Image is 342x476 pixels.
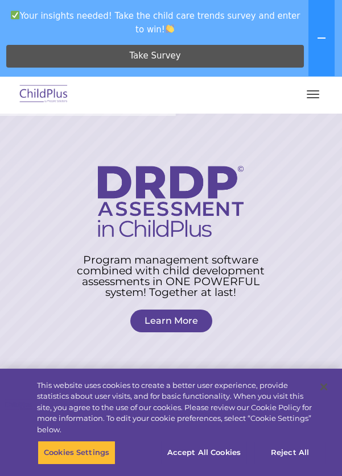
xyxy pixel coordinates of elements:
button: Cookies Settings [38,441,116,465]
button: Reject All [254,441,325,465]
button: Close [311,374,336,399]
span: Your insights needed! Take the child care trends survey and enter to win! [5,5,306,40]
img: 👏 [166,24,174,33]
a: Learn More [130,310,212,332]
img: DRDP Assessment in ChildPlus [98,166,244,237]
img: ChildPlus by Procare Solutions [17,81,71,108]
img: ✅ [11,11,19,19]
div: This website uses cookies to create a better user experience, provide statistics about user visit... [37,380,316,436]
a: Take Survey [6,45,304,68]
span: Last name [141,75,176,83]
rs-layer: Program management software combined with child development assessments in ONE POWERFUL system! T... [68,254,273,298]
span: Take Survey [129,46,180,66]
button: Accept All Cookies [161,441,247,465]
span: Phone number [141,122,189,130]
